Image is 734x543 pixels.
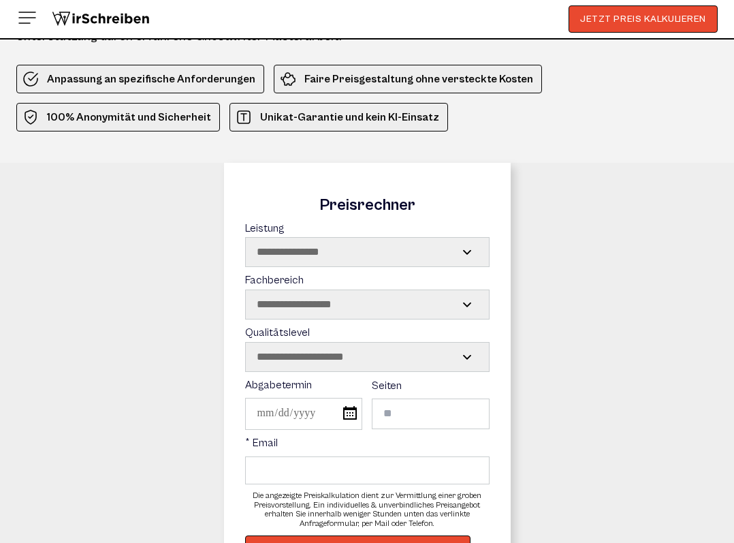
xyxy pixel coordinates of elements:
select: Qualitätslevel [246,343,489,371]
input: Abgabetermin [245,398,362,430]
img: Faire Preisgestaltung ohne versteckte Kosten [280,71,296,87]
select: Leistung [246,238,489,266]
select: Fachbereich [246,290,489,319]
li: Anpassung an spezifische Anforderungen [16,65,264,93]
img: Unikat-Garantie und kein KI-Einsatz [236,109,252,125]
li: Unikat-Garantie und kein KI-Einsatz [229,103,448,131]
label: Leistung [245,222,490,268]
li: Faire Preisgestaltung ohne versteckte Kosten [274,65,542,93]
button: JETZT PREIS KALKULIEREN [569,5,718,33]
label: Abgabetermin [245,379,362,431]
label: Qualitätslevel [245,326,490,371]
input: * Email [245,456,490,484]
div: Die angezeigte Preiskalkulation dient zur Vermittlung einer groben Preisvorstellung. Ein individu... [245,491,490,529]
img: Anpassung an spezifische Anforderungen [22,71,39,87]
label: Fachbereich [245,274,490,320]
div: Preisrechner [245,196,490,215]
img: 100% Anonymität und Sicherheit [22,109,39,125]
label: * Email [245,437,490,484]
img: logo wirschreiben [52,5,150,33]
span: Seiten [372,379,402,392]
img: Menu open [16,7,38,29]
li: 100% Anonymität und Sicherheit [16,103,220,131]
